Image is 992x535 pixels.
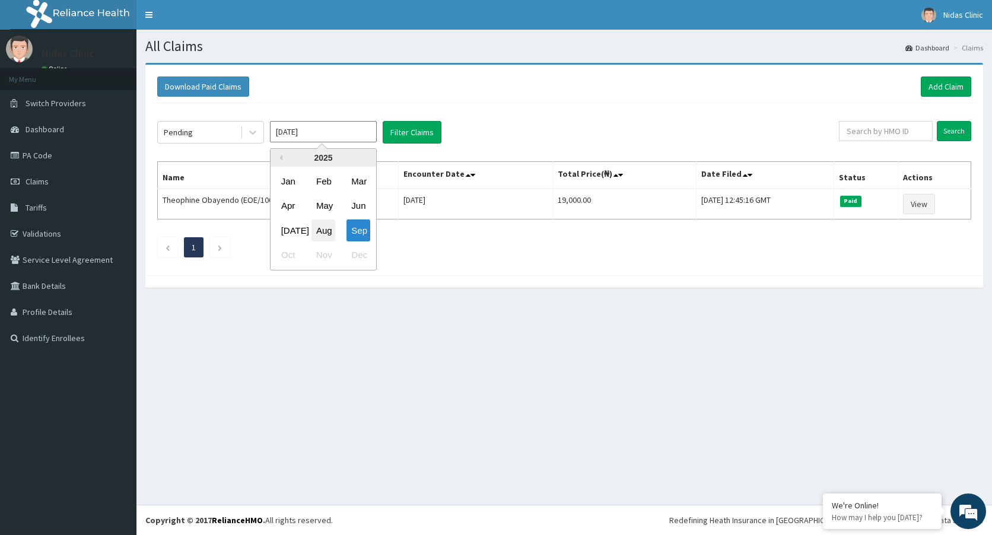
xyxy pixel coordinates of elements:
[26,202,47,213] span: Tariffs
[158,189,399,219] td: Theophine Obayendo (EOE/10043/B)
[276,170,300,192] div: Choose January 2025
[6,36,33,62] img: User Image
[669,514,983,526] div: Redefining Heath Insurance in [GEOGRAPHIC_DATA] using Telemedicine and Data Science!
[271,149,376,167] div: 2025
[22,59,48,89] img: d_794563401_company_1708531726252_794563401
[696,162,834,189] th: Date Filed
[69,149,164,269] span: We're online!
[903,194,935,214] a: View
[311,170,335,192] div: Choose February 2025
[42,48,94,59] p: Nidas Clinic
[26,124,64,135] span: Dashboard
[271,169,376,267] div: month 2025-09
[346,170,370,192] div: Choose March 2025
[950,43,983,53] li: Claims
[192,242,196,253] a: Page 1 is your current page
[696,189,834,219] td: [DATE] 12:45:16 GMT
[832,512,933,523] p: How may I help you today?
[346,195,370,217] div: Choose June 2025
[943,9,983,20] span: Nidas Clinic
[212,515,263,526] a: RelianceHMO
[840,196,861,206] span: Paid
[42,65,70,73] a: Online
[399,189,553,219] td: [DATE]
[157,77,249,97] button: Download Paid Claims
[26,98,86,109] span: Switch Providers
[158,162,399,189] th: Name
[383,121,441,144] button: Filter Claims
[136,505,992,535] footer: All rights reserved.
[346,219,370,241] div: Choose September 2025
[145,515,265,526] strong: Copyright © 2017 .
[195,6,223,34] div: Minimize live chat window
[276,155,282,161] button: Previous Year
[62,66,199,82] div: Chat with us now
[145,39,983,54] h1: All Claims
[311,195,335,217] div: Choose May 2025
[276,195,300,217] div: Choose April 2025
[553,162,696,189] th: Total Price(₦)
[905,43,949,53] a: Dashboard
[399,162,553,189] th: Encounter Date
[832,500,933,511] div: We're Online!
[270,121,377,142] input: Select Month and Year
[921,77,971,97] a: Add Claim
[165,242,170,253] a: Previous page
[164,126,193,138] div: Pending
[839,121,933,141] input: Search by HMO ID
[311,219,335,241] div: Choose August 2025
[553,189,696,219] td: 19,000.00
[834,162,898,189] th: Status
[217,242,222,253] a: Next page
[937,121,971,141] input: Search
[26,176,49,187] span: Claims
[898,162,971,189] th: Actions
[276,219,300,241] div: Choose July 2025
[921,8,936,23] img: User Image
[6,324,226,365] textarea: Type your message and hit 'Enter'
